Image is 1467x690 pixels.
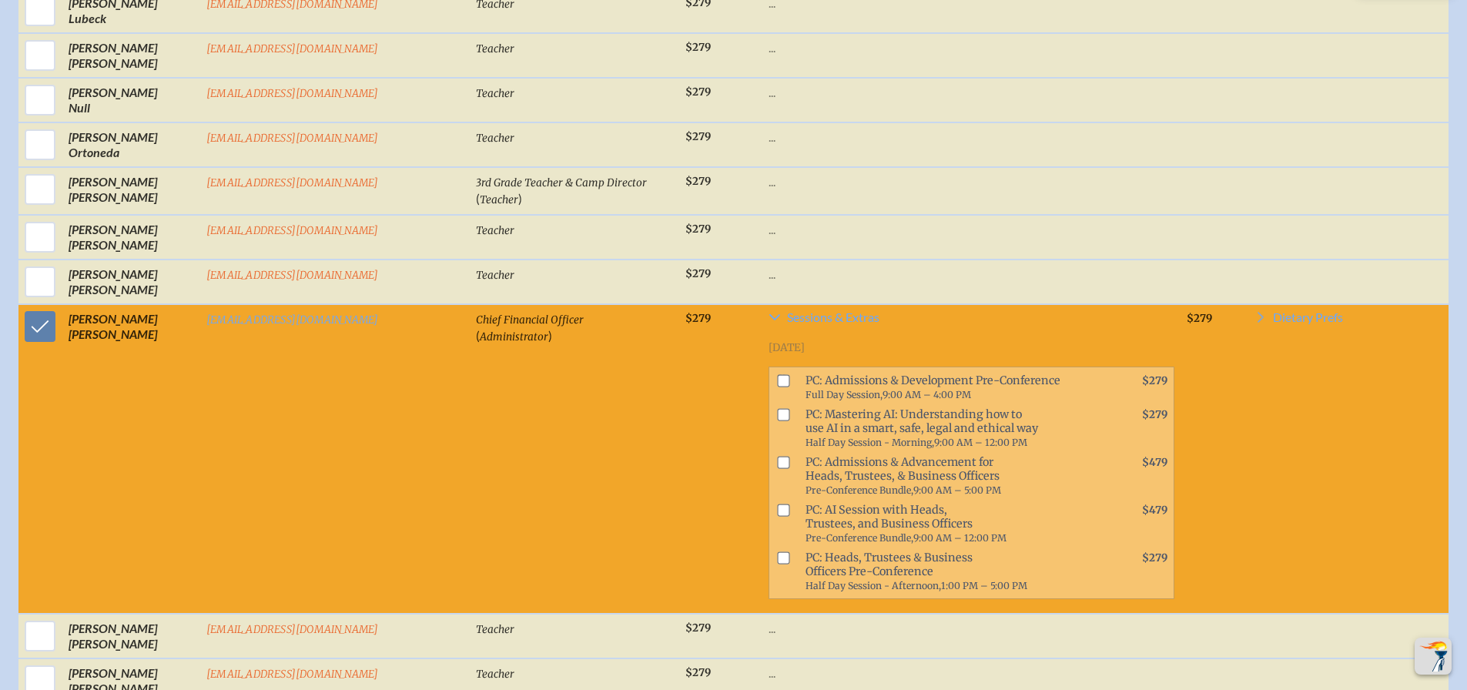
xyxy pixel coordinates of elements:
span: Teacher [476,269,514,282]
span: Administrator [480,330,548,343]
span: Teacher [476,132,514,145]
span: PC: Mastering AI: Understanding how to use AI in a smart, safe, legal and ethical way [799,404,1106,452]
span: $279 [685,223,711,236]
span: $279 [685,41,711,54]
span: 9:00 AM – 4:00 PM [883,389,971,400]
td: [PERSON_NAME] [PERSON_NAME] [62,304,200,613]
td: [PERSON_NAME] [PERSON_NAME] [62,614,200,658]
span: 9:00 AM – 5:00 PM [913,484,1001,496]
p: ... [769,665,1174,681]
a: [EMAIL_ADDRESS][DOMAIN_NAME] [206,313,379,327]
div: Sessions & Extras [769,330,1174,600]
span: PC: Heads, Trustees & Business Officers Pre-Conference [799,548,1106,595]
span: $479 [1142,456,1167,469]
span: $279 [685,621,711,635]
p: ... [769,85,1174,100]
a: [EMAIL_ADDRESS][DOMAIN_NAME] [206,42,379,55]
img: To the top [1418,641,1449,672]
span: $279 [685,85,711,99]
td: [PERSON_NAME] [PERSON_NAME] [62,215,200,260]
span: Teacher [476,87,514,100]
span: 1:00 PM – 5:00 PM [941,580,1027,591]
span: $279 [1142,374,1167,387]
span: Teacher [476,42,514,55]
p: ... [769,266,1174,282]
span: $479 [1142,504,1167,517]
span: $279 [685,130,711,143]
span: $279 [1142,551,1167,564]
a: Dietary Prefs [1254,311,1343,330]
span: [DATE] [769,341,805,354]
a: [EMAIL_ADDRESS][DOMAIN_NAME] [206,224,379,237]
span: ) [518,191,522,206]
button: Scroll Top [1415,638,1452,675]
p: ... [769,621,1174,636]
span: ) [548,328,552,343]
span: Chief Financial Officer [476,313,584,327]
span: PC: AI Session with Heads, Trustees, and Business Officers [799,500,1106,548]
p: ... [769,222,1174,237]
p: ... [769,174,1174,189]
span: 9:00 AM – 12:00 PM [934,437,1027,448]
span: 3rd Grade Teacher & Camp Director [476,176,647,189]
p: ... [769,40,1174,55]
span: Teacher [476,668,514,681]
span: Teacher [476,623,514,636]
a: [EMAIL_ADDRESS][DOMAIN_NAME] [206,668,379,681]
a: [EMAIL_ADDRESS][DOMAIN_NAME] [206,87,379,100]
a: [EMAIL_ADDRESS][DOMAIN_NAME] [206,176,379,189]
span: PC: Admissions & Development Pre-Conference [799,370,1106,404]
td: [PERSON_NAME] Ortoneda [62,122,200,167]
p: ... [769,129,1174,145]
span: Half Day Session - Afternoon, [806,580,941,591]
td: [PERSON_NAME] [PERSON_NAME] [62,260,200,304]
span: ( [476,328,480,343]
td: [PERSON_NAME] Null [62,78,200,122]
span: Sessions & Extras [787,311,879,323]
span: $279 [685,267,711,280]
span: Teacher [476,224,514,237]
a: Sessions & Extras [769,311,1174,330]
span: PC: Admissions & Advancement for Heads, Trustees, & Business Officers [799,452,1106,500]
span: $279 [1142,408,1167,421]
span: Teacher [480,193,518,206]
span: Half Day Session - Morning, [806,437,934,448]
td: [PERSON_NAME] [PERSON_NAME] [62,167,200,215]
a: [EMAIL_ADDRESS][DOMAIN_NAME] [206,132,379,145]
span: ( [476,191,480,206]
span: $279 [1187,312,1212,325]
a: [EMAIL_ADDRESS][DOMAIN_NAME] [206,269,379,282]
span: Full Day Session, [806,389,883,400]
span: $279 [685,666,711,679]
span: 9:00 AM – 12:00 PM [913,532,1006,544]
a: [EMAIL_ADDRESS][DOMAIN_NAME] [206,623,379,636]
span: $279 [685,312,711,325]
span: Dietary Prefs [1273,311,1343,323]
span: $279 [685,175,711,188]
span: Pre-Conference Bundle, [806,484,913,496]
span: Pre-Conference Bundle, [806,532,913,544]
td: [PERSON_NAME] [PERSON_NAME] [62,33,200,78]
